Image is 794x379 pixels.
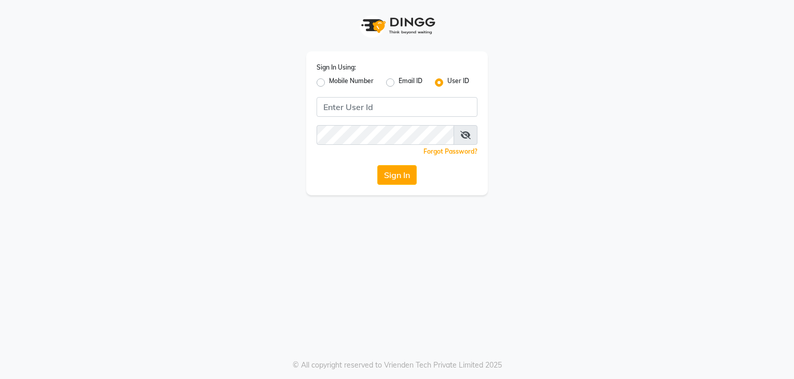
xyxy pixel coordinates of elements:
[355,10,439,41] img: logo1.svg
[329,76,374,89] label: Mobile Number
[317,63,356,72] label: Sign In Using:
[377,165,417,185] button: Sign In
[317,125,454,145] input: Username
[423,147,477,155] a: Forgot Password?
[317,97,477,117] input: Username
[399,76,422,89] label: Email ID
[447,76,469,89] label: User ID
